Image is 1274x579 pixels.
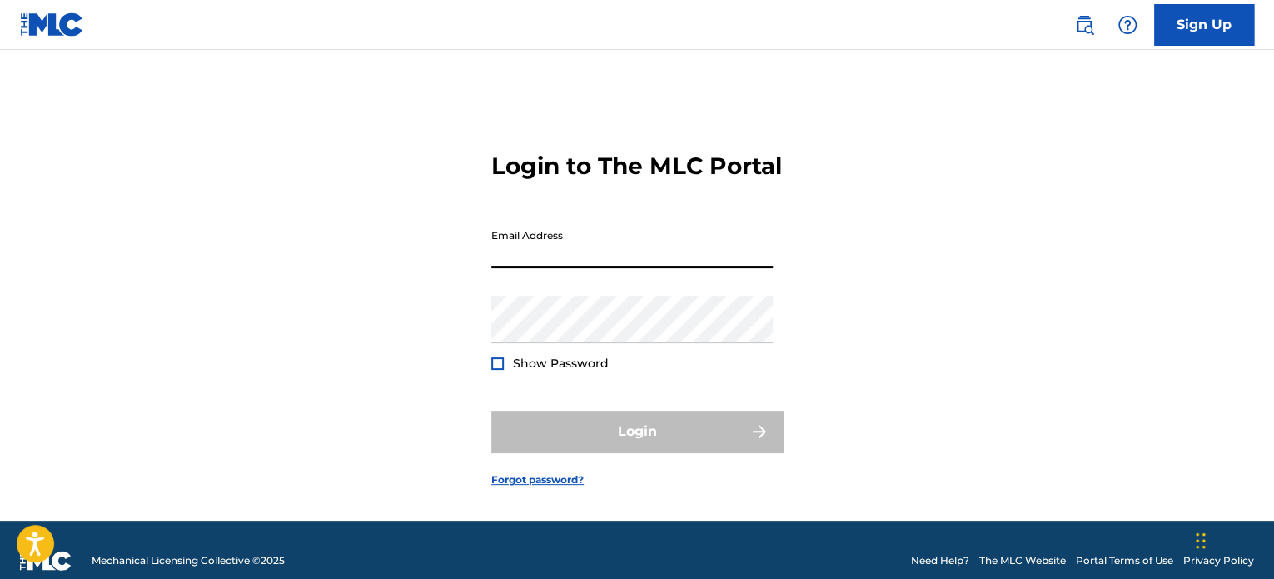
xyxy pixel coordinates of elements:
a: Need Help? [911,553,969,568]
div: Help [1111,8,1144,42]
img: search [1074,15,1094,35]
h3: Login to The MLC Portal [491,152,782,181]
iframe: Chat Widget [1191,499,1274,579]
a: Privacy Policy [1183,553,1254,568]
span: Show Password [513,356,609,371]
div: Drag [1196,516,1206,566]
img: logo [20,551,72,571]
a: Sign Up [1154,4,1254,46]
a: The MLC Website [979,553,1066,568]
a: Forgot password? [491,472,584,487]
a: Public Search [1067,8,1101,42]
span: Mechanical Licensing Collective © 2025 [92,553,285,568]
img: help [1117,15,1137,35]
img: MLC Logo [20,12,84,37]
a: Portal Terms of Use [1076,553,1173,568]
